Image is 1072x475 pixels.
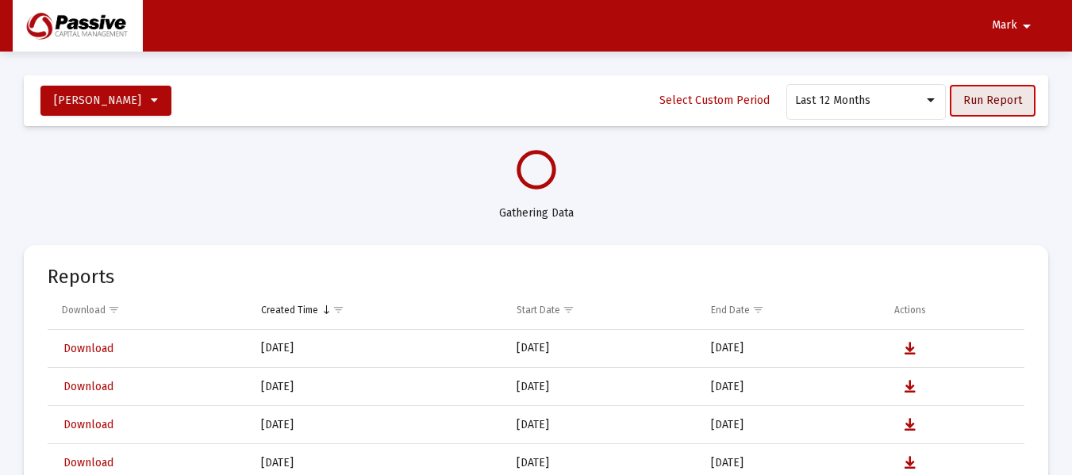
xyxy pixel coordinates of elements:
[517,304,560,316] div: Start Date
[505,291,701,329] td: Column Start Date
[25,10,131,42] img: Dashboard
[250,291,505,329] td: Column Created Time
[48,269,114,285] mat-card-title: Reports
[63,342,113,355] span: Download
[62,304,106,316] div: Download
[700,330,882,368] td: [DATE]
[261,304,318,316] div: Created Time
[752,304,764,316] span: Show filter options for column 'End Date'
[950,85,1035,117] button: Run Report
[795,94,870,107] span: Last 12 Months
[63,380,113,393] span: Download
[973,10,1055,41] button: Mark
[63,418,113,431] span: Download
[261,340,494,356] div: [DATE]
[700,406,882,444] td: [DATE]
[332,304,344,316] span: Show filter options for column 'Created Time'
[261,455,494,471] div: [DATE]
[63,456,113,469] span: Download
[505,330,701,368] td: [DATE]
[711,304,750,316] div: End Date
[563,304,574,316] span: Show filter options for column 'Start Date'
[108,304,120,316] span: Show filter options for column 'Download'
[48,291,250,329] td: Column Download
[24,190,1048,221] div: Gathering Data
[700,368,882,406] td: [DATE]
[1017,10,1036,42] mat-icon: arrow_drop_down
[992,19,1017,33] span: Mark
[54,94,141,107] span: [PERSON_NAME]
[700,291,882,329] td: Column End Date
[261,417,494,433] div: [DATE]
[505,406,701,444] td: [DATE]
[883,291,1024,329] td: Column Actions
[261,379,494,395] div: [DATE]
[894,304,926,316] div: Actions
[40,86,171,116] button: [PERSON_NAME]
[505,368,701,406] td: [DATE]
[963,94,1022,107] span: Run Report
[659,94,770,107] span: Select Custom Period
